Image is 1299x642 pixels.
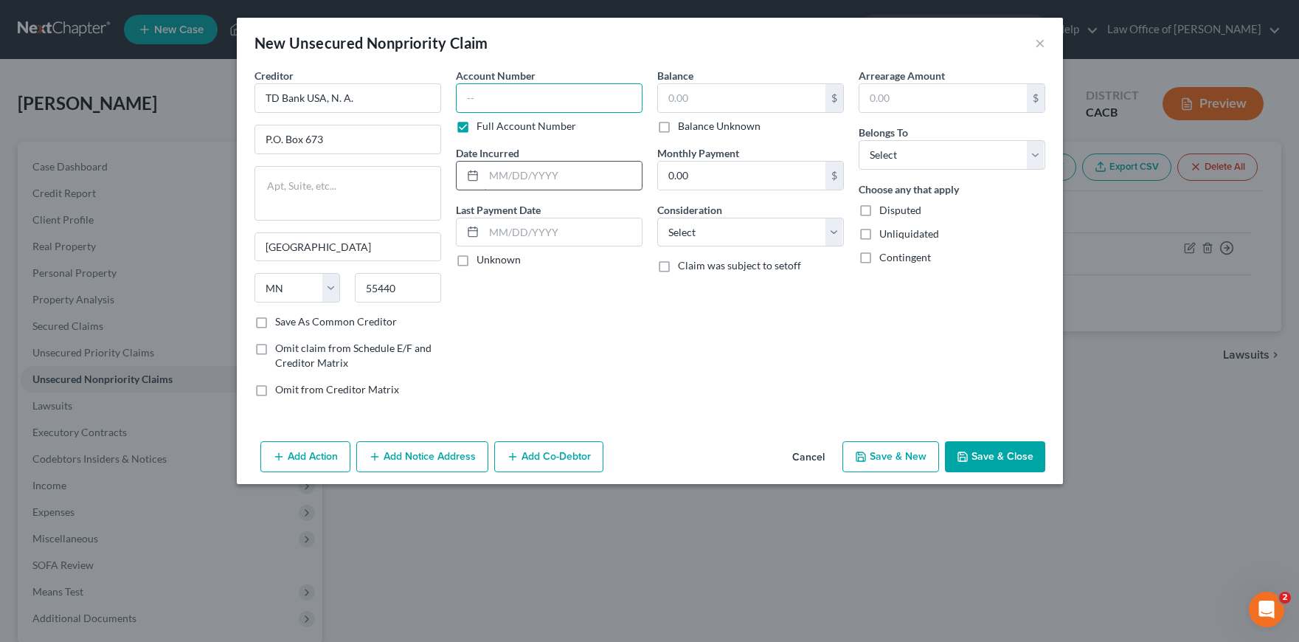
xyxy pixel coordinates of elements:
[658,162,825,190] input: 0.00
[859,68,945,83] label: Arrearage Amount
[484,162,642,190] input: MM/DD/YYYY
[879,227,939,240] span: Unliquidated
[254,32,488,53] div: New Unsecured Nonpriority Claim
[275,314,397,329] label: Save As Common Creditor
[842,441,939,472] button: Save & New
[825,162,843,190] div: $
[1035,34,1045,52] button: ×
[1249,592,1284,627] iframe: Intercom live chat
[657,68,693,83] label: Balance
[477,252,521,267] label: Unknown
[657,145,739,161] label: Monthly Payment
[1279,592,1291,604] span: 2
[254,83,441,113] input: Search creditor by name...
[355,273,441,303] input: Enter zip...
[678,119,761,134] label: Balance Unknown
[825,84,843,112] div: $
[859,182,959,197] label: Choose any that apply
[780,443,836,472] button: Cancel
[356,441,488,472] button: Add Notice Address
[275,383,399,396] span: Omit from Creditor Matrix
[484,218,642,246] input: MM/DD/YYYY
[1027,84,1045,112] div: $
[859,126,908,139] span: Belongs To
[657,202,722,218] label: Consideration
[879,251,931,263] span: Contingent
[945,441,1045,472] button: Save & Close
[275,342,432,369] span: Omit claim from Schedule E/F and Creditor Matrix
[456,83,642,113] input: --
[456,145,519,161] label: Date Incurred
[477,119,576,134] label: Full Account Number
[254,69,294,82] span: Creditor
[678,259,801,272] span: Claim was subject to setoff
[255,233,440,261] input: Enter city...
[260,441,350,472] button: Add Action
[658,84,825,112] input: 0.00
[494,441,603,472] button: Add Co-Debtor
[255,125,440,153] input: Enter address...
[859,84,1027,112] input: 0.00
[456,68,536,83] label: Account Number
[456,202,541,218] label: Last Payment Date
[879,204,921,216] span: Disputed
